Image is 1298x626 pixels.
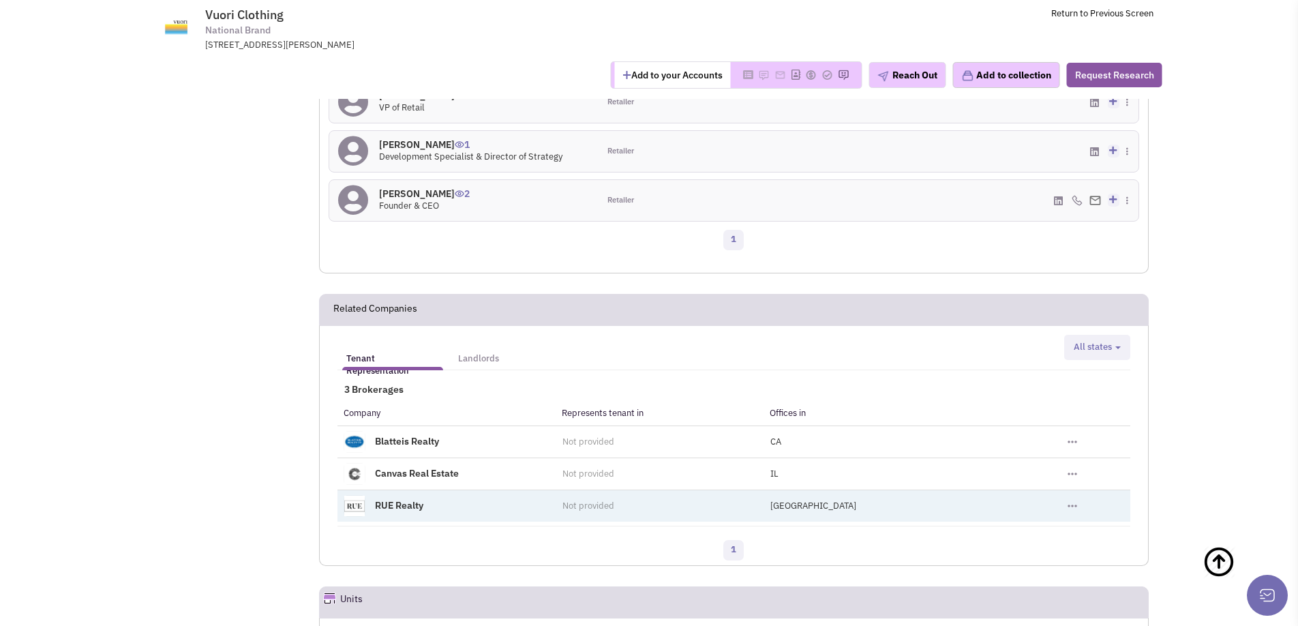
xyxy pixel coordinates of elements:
[205,39,561,52] div: [STREET_ADDRESS][PERSON_NAME]
[878,71,889,82] img: plane.png
[839,70,849,80] img: Please add to your accounts
[1070,340,1125,355] button: All states
[455,141,464,148] img: icon-UserInteraction.png
[607,97,634,108] span: Retailer
[562,436,614,447] span: Not provided
[205,23,271,38] span: National Brand
[1067,63,1162,87] button: Request Research
[340,587,363,617] h2: Units
[770,468,779,479] span: IL
[455,177,470,200] span: 2
[379,138,562,151] h4: [PERSON_NAME]
[1051,8,1153,19] a: Return to Previous Screen
[379,200,439,211] span: Founder & CEO
[806,70,817,80] img: Please add to your accounts
[339,340,446,367] a: Tenant Representation
[723,540,744,561] a: 1
[379,188,470,200] h4: [PERSON_NAME]
[1089,196,1101,205] img: Email%20Icon.png
[1072,195,1083,206] img: icon-phone.png
[205,7,284,23] span: Vuori Clothing
[953,62,1060,88] button: Add to collection
[375,466,459,479] a: Canvas Real Estate
[346,353,439,377] h5: Tenant Representation
[869,62,946,88] button: Reach Out
[1203,532,1271,621] a: Back To Top
[375,434,439,447] a: Blatteis Realty
[379,151,562,162] span: Development Specialist & Director of Strategy
[764,401,1061,426] th: Offices in
[562,468,614,479] span: Not provided
[962,70,974,82] img: icon-collection-lavender.png
[607,146,634,157] span: Retailer
[451,340,506,367] a: Landlords
[723,230,744,250] a: 1
[556,401,764,426] th: Represents tenant in
[337,401,556,426] th: Company
[822,70,833,80] img: Please add to your accounts
[379,102,425,113] span: VP of Retail
[455,128,470,151] span: 1
[455,190,464,197] img: icon-UserInteraction.png
[607,195,634,206] span: Retailer
[770,500,856,511] span: [GEOGRAPHIC_DATA]
[562,500,614,511] span: Not provided
[775,70,786,80] img: Please add to your accounts
[759,70,770,80] img: Please add to your accounts
[615,62,731,88] button: Add to your Accounts
[375,498,423,511] a: RUE Realty
[770,436,781,447] span: CA
[333,295,417,325] h2: Related Companies
[458,353,499,365] h5: Landlords
[337,383,404,396] span: 3 Brokerages
[1074,341,1112,353] span: All states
